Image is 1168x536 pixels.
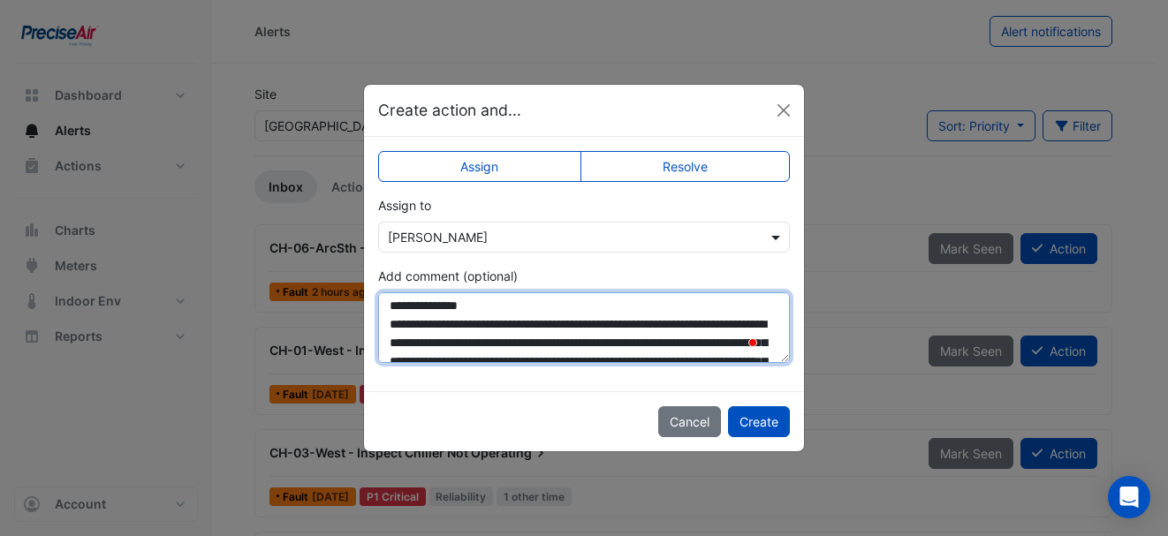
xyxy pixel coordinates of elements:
label: Assign [378,151,581,182]
label: Add comment (optional) [378,267,518,285]
button: Close [770,97,797,124]
label: Resolve [580,151,791,182]
button: Create [728,406,790,437]
label: Assign to [378,196,431,215]
h5: Create action and... [378,99,521,122]
textarea: To enrich screen reader interactions, please activate Accessibility in Grammarly extension settings [378,292,790,363]
button: Cancel [658,406,721,437]
div: Open Intercom Messenger [1108,476,1150,518]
